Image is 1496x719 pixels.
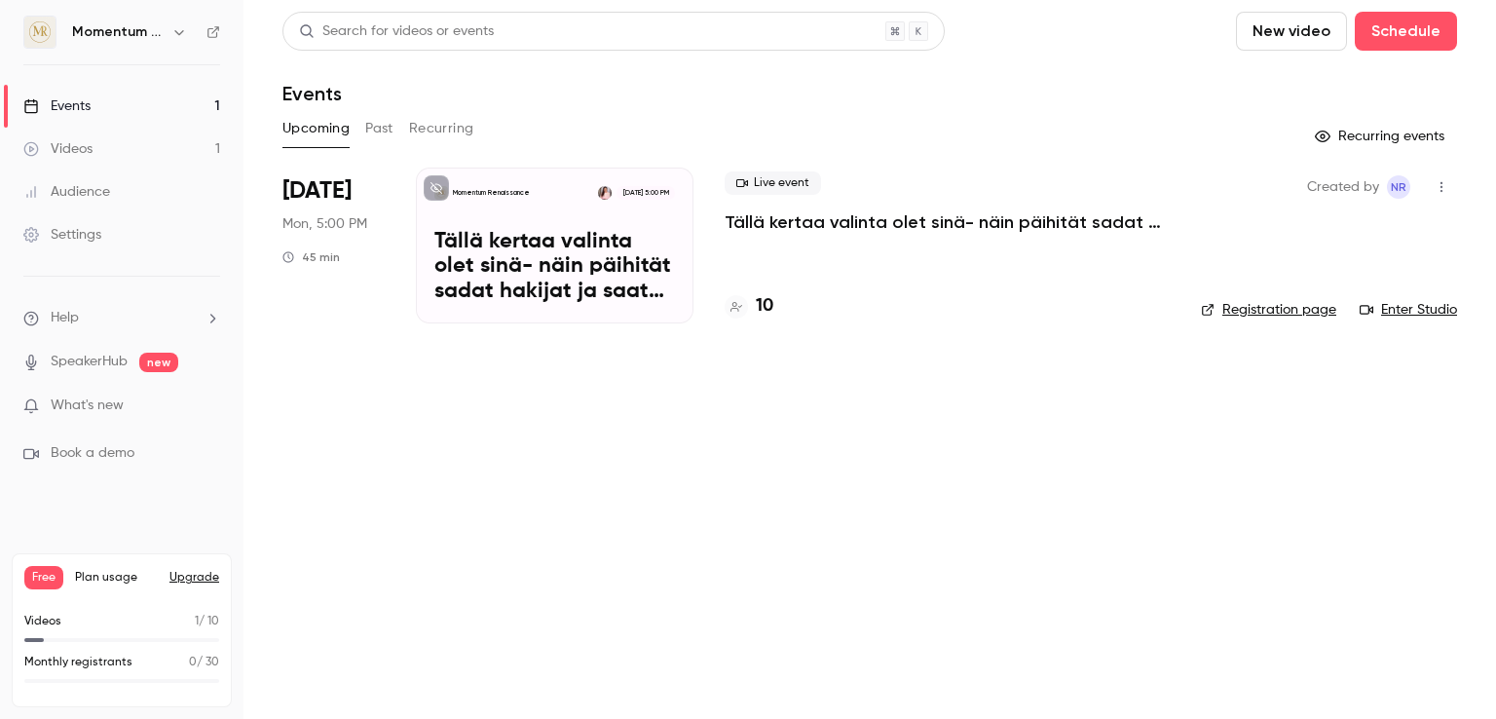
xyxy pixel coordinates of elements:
[434,230,675,305] p: Tällä kertaa valinta olet sinä- näin päihität sadat hakijat ja saat kutsun haastatteluun!
[725,293,773,320] a: 10
[51,396,124,416] span: What's new
[139,353,178,372] span: new
[282,249,340,265] div: 45 min
[23,225,101,245] div: Settings
[24,654,132,671] p: Monthly registrants
[24,17,56,48] img: Momentum Renaissance
[416,168,693,323] a: Tällä kertaa valinta olet sinä- näin päihität sadat hakijat ja saat kutsun haastatteluun!Momentum...
[195,616,199,627] span: 1
[24,613,61,630] p: Videos
[23,308,220,328] li: help-dropdown-opener
[189,654,219,671] p: / 30
[169,570,219,586] button: Upgrade
[189,657,197,668] span: 0
[1387,175,1410,199] span: Nina Rostedt
[1360,300,1457,320] a: Enter Studio
[598,186,612,200] img: Nina Rostedt
[1307,175,1379,199] span: Created by
[756,293,773,320] h4: 10
[1201,300,1336,320] a: Registration page
[617,186,674,200] span: [DATE] 5:00 PM
[282,168,385,323] div: Sep 22 Mon, 5:00 PM (Europe/Helsinki)
[1306,121,1457,152] button: Recurring events
[1236,12,1347,51] button: New video
[725,210,1170,234] a: Tällä kertaa valinta olet sinä- näin päihität sadat hakijat ja saat kutsun haastatteluun!
[23,139,93,159] div: Videos
[1391,175,1406,199] span: NR
[453,188,530,198] p: Momentum Renaissance
[282,113,350,144] button: Upcoming
[51,308,79,328] span: Help
[75,570,158,586] span: Plan usage
[197,397,220,415] iframe: Noticeable Trigger
[51,443,134,464] span: Book a demo
[72,22,164,42] h6: Momentum Renaissance
[409,113,474,144] button: Recurring
[282,82,342,105] h1: Events
[51,352,128,372] a: SpeakerHub
[24,566,63,589] span: Free
[1355,12,1457,51] button: Schedule
[282,214,367,234] span: Mon, 5:00 PM
[365,113,393,144] button: Past
[23,182,110,202] div: Audience
[299,21,494,42] div: Search for videos or events
[195,613,219,630] p: / 10
[282,175,352,207] span: [DATE]
[23,96,91,116] div: Events
[725,171,821,195] span: Live event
